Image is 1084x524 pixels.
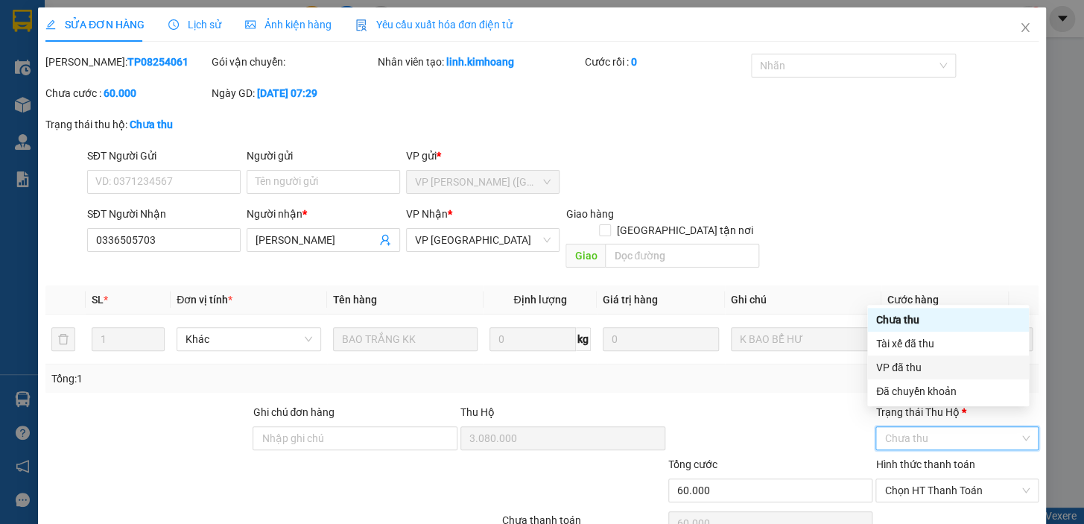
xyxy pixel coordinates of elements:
span: clock-circle [168,19,179,30]
div: Gói vận chuyển: [212,54,375,70]
span: picture [245,19,256,30]
span: VP Trần Phú (Hàng) [415,171,551,193]
b: TP08254061 [127,56,188,68]
div: Đã chuyển khoản [876,383,1020,400]
div: Chưa thu [867,308,1029,332]
span: SỬA ĐƠN HÀNG [45,19,145,31]
div: Chưa cước : [45,85,209,101]
span: Chọn HT Thanh Toán [884,479,1030,502]
b: [DATE] 07:29 [257,87,317,99]
div: Đã chuyển khoản [867,379,1029,403]
button: Close [1004,7,1046,49]
div: VP gửi [406,148,560,164]
input: VD: Bàn, Ghế [333,327,478,351]
span: Giao [565,244,605,268]
div: SĐT Người Nhận [87,206,241,222]
div: Trạng thái thu hộ: [45,116,250,133]
span: Chưa thu [884,427,1030,449]
b: 0 [631,56,637,68]
span: Cước hàng [887,294,939,306]
span: [GEOGRAPHIC_DATA] tận nơi [611,222,759,239]
div: Tài xế đã thu [867,332,1029,356]
span: SL [92,294,104,306]
span: close [1019,22,1031,34]
span: close-circle [1021,486,1030,495]
span: user-add [379,234,391,246]
span: Định lượng [513,294,566,306]
input: Dọc đường [605,244,759,268]
div: SĐT Người Gửi [87,148,241,164]
input: Ghi chú đơn hàng [253,426,457,450]
span: Thu Hộ [460,406,495,418]
span: Khác [186,328,312,350]
span: Ảnh kiện hàng [245,19,332,31]
label: Ghi chú đơn hàng [253,406,335,418]
b: 60.000 [104,87,136,99]
div: Chưa thu [876,312,1020,328]
span: Tổng cước [668,458,717,470]
div: Nhân viên tạo: [378,54,583,70]
span: VP Nhận [406,208,448,220]
span: kg [576,327,591,351]
th: Ghi chú [725,285,881,315]
input: 0 [603,327,719,351]
div: [PERSON_NAME]: [45,54,209,70]
button: delete [51,327,75,351]
div: Tài xế đã thu [876,335,1020,352]
span: Yêu cầu xuất hóa đơn điện tử [355,19,513,31]
div: VP đã thu [876,359,1020,376]
span: VP Bình Phú [415,229,551,251]
div: Ngày GD: [212,85,375,101]
span: Giá trị hàng [603,294,658,306]
div: Người nhận [247,206,400,222]
span: edit [45,19,56,30]
span: Tên hàng [333,294,377,306]
div: Cước rồi : [585,54,748,70]
div: Trạng thái Thu Hộ [875,404,1039,420]
div: VP đã thu [867,356,1029,379]
div: Người gửi [247,148,400,164]
input: Ghi Chú [731,327,875,351]
b: linh.kimhoang [446,56,514,68]
img: icon [355,19,367,31]
span: Giao hàng [565,208,613,220]
div: Tổng: 1 [51,370,419,387]
span: Lịch sử [168,19,221,31]
span: Đơn vị tính [177,294,232,306]
label: Hình thức thanh toán [875,458,974,470]
b: Chưa thu [130,119,173,130]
